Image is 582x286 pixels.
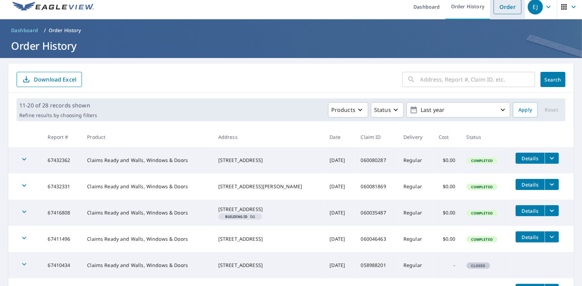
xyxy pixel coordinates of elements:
[324,252,355,278] td: [DATE]
[8,25,41,36] a: Dashboard
[19,112,97,118] p: Refine results by choosing filters
[218,262,319,269] div: [STREET_ADDRESS]
[433,252,461,278] td: -
[82,127,212,147] th: Product
[355,127,398,147] th: Claim ID
[398,173,433,200] td: Regular
[516,231,545,242] button: detailsBtn-67411496
[218,206,319,213] div: [STREET_ADDRESS]
[324,226,355,252] td: [DATE]
[374,106,391,114] p: Status
[218,157,319,164] div: [STREET_ADDRESS]
[324,147,355,173] td: [DATE]
[82,252,212,278] td: Claims Ready and Walls, Windows & Doors
[545,179,559,190] button: filesDropdownBtn-67432331
[44,26,46,35] li: /
[42,252,82,278] td: 67410434
[467,211,497,216] span: Completed
[418,104,499,116] p: Last year
[11,27,38,34] span: Dashboard
[34,76,76,83] p: Download Excel
[355,173,398,200] td: 060081869
[520,208,541,214] span: Details
[17,72,82,87] button: Download Excel
[461,127,510,147] th: Status
[218,236,319,242] div: [STREET_ADDRESS]
[518,106,532,114] span: Apply
[541,72,565,87] button: Search
[42,200,82,226] td: 67416808
[324,173,355,200] td: [DATE]
[513,102,538,117] button: Apply
[433,173,461,200] td: $0.00
[516,205,545,216] button: detailsBtn-67416808
[221,215,259,218] span: DG
[516,179,545,190] button: detailsBtn-67432331
[433,147,461,173] td: $0.00
[8,25,574,36] nav: breadcrumb
[42,147,82,173] td: 67432362
[545,231,559,242] button: filesDropdownBtn-67411496
[398,200,433,226] td: Regular
[82,147,212,173] td: Claims Ready and Walls, Windows & Doors
[218,183,319,190] div: [STREET_ADDRESS][PERSON_NAME]
[433,127,461,147] th: Cost
[467,158,497,163] span: Completed
[520,155,541,162] span: Details
[19,101,97,109] p: 11-20 of 28 records shown
[225,215,248,218] em: Building ID
[545,205,559,216] button: filesDropdownBtn-67416808
[355,226,398,252] td: 060046463
[433,200,461,226] td: $0.00
[398,147,433,173] td: Regular
[331,106,355,114] p: Products
[328,102,368,117] button: Products
[213,127,324,147] th: Address
[520,234,541,240] span: Details
[8,39,574,53] h1: Order History
[42,226,82,252] td: 67411496
[49,27,81,34] p: Order History
[82,173,212,200] td: Claims Ready and Walls, Windows & Doors
[520,181,541,188] span: Details
[42,173,82,200] td: 67432331
[467,184,497,189] span: Completed
[398,226,433,252] td: Regular
[398,127,433,147] th: Delivery
[546,76,560,83] span: Search
[433,226,461,252] td: $0.00
[82,200,212,226] td: Claims Ready and Walls, Windows & Doors
[42,127,82,147] th: Report #
[467,263,489,268] span: Closed
[324,200,355,226] td: [DATE]
[407,102,510,117] button: Last year
[355,147,398,173] td: 060080287
[82,226,212,252] td: Claims Ready and Walls, Windows & Doors
[324,127,355,147] th: Date
[355,200,398,226] td: 060035487
[516,153,545,164] button: detailsBtn-67432362
[398,252,433,278] td: Regular
[420,70,535,89] input: Address, Report #, Claim ID, etc.
[545,153,559,164] button: filesDropdownBtn-67432362
[12,2,94,12] img: EV Logo
[371,102,404,117] button: Status
[355,252,398,278] td: 058988201
[467,237,497,242] span: Completed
